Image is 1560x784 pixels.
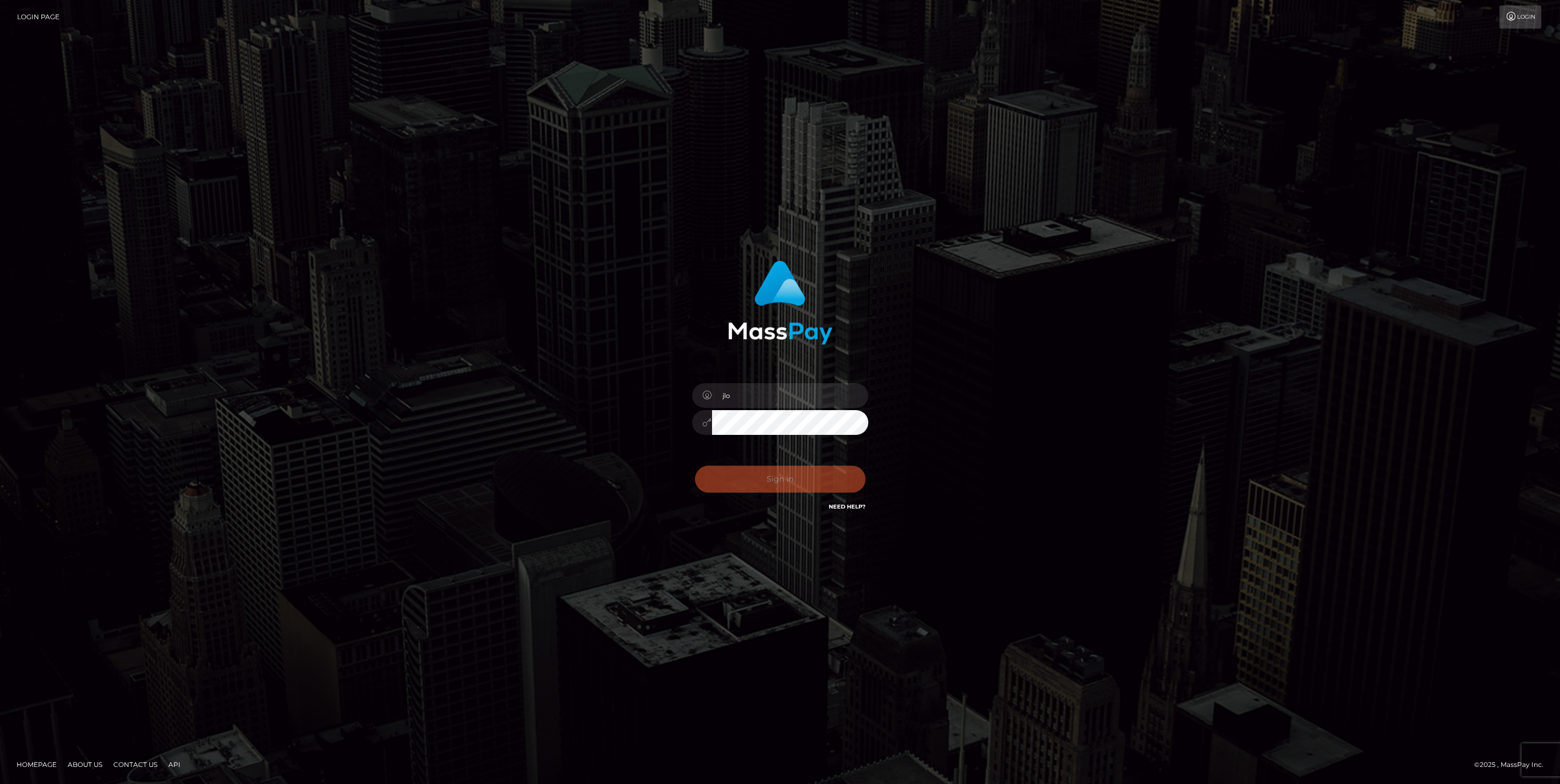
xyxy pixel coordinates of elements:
[829,503,866,510] a: Need Help?
[12,756,61,773] a: Homepage
[164,756,185,773] a: API
[63,756,107,773] a: About Us
[1474,759,1552,771] div: © 2025 , MassPay Inc.
[17,5,59,29] a: Login Page
[1499,5,1541,29] a: Login
[109,756,162,773] a: Contact Us
[712,383,868,408] input: Username...
[728,261,833,345] img: MassPay Login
